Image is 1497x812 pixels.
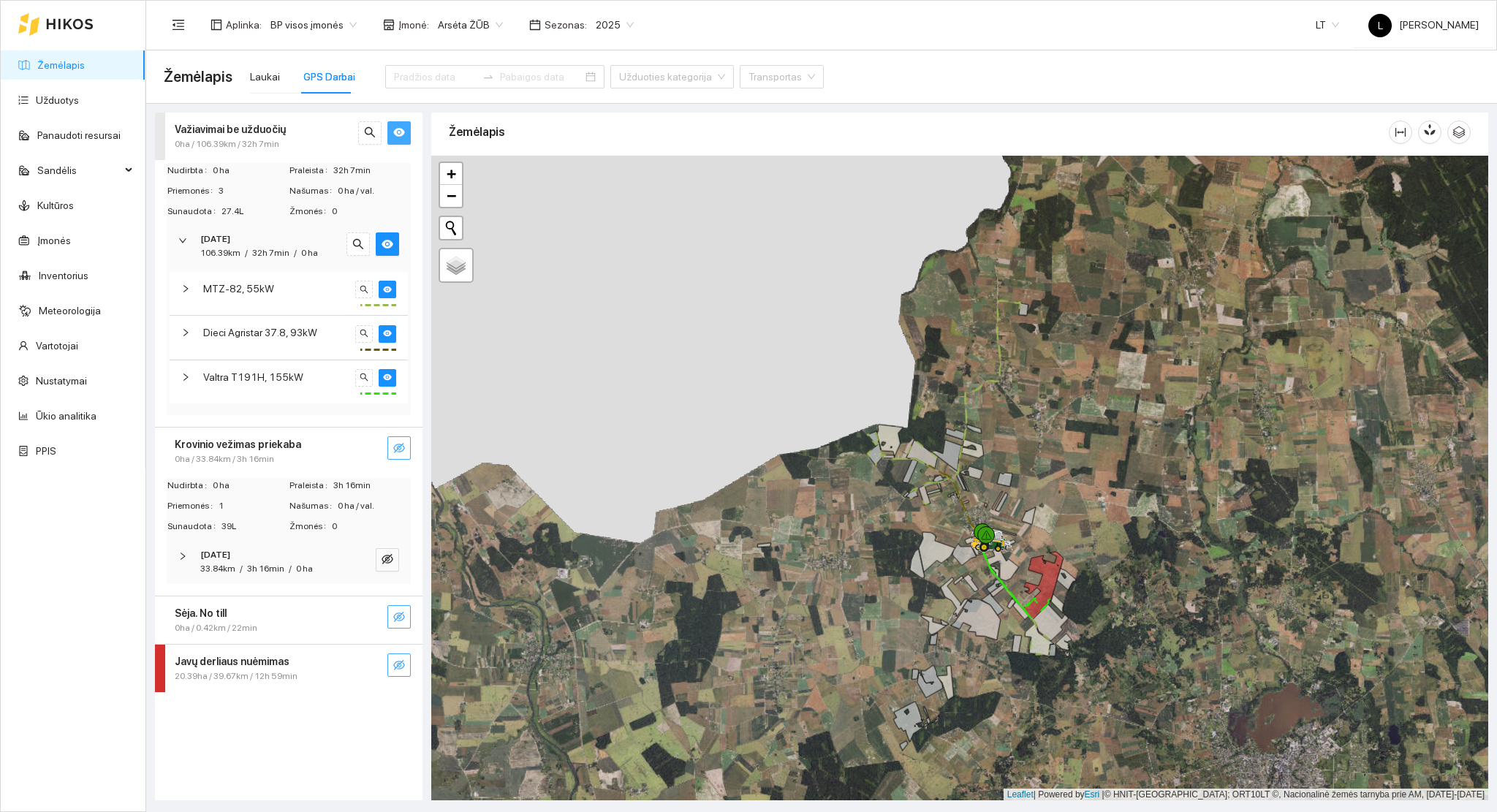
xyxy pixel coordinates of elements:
input: Pabaigos data [500,69,583,85]
div: | Powered by © HNIT-[GEOGRAPHIC_DATA]; ORT10LT ©, Nacionalinė žemės tarnyba prie AM, [DATE]-[DATE] [1004,789,1488,801]
span: Priemonės [167,184,219,198]
a: Leaflet [1007,789,1034,800]
div: Dieci Agristar 37.8, 93kWsearcheye [170,316,408,359]
button: search [358,121,382,145]
div: Valtra T191H, 155kWsearcheye [170,360,408,403]
span: Priemonės [167,499,219,513]
span: BP visos įmonės [270,14,357,36]
span: 1 [219,499,288,513]
span: 39L [221,520,288,534]
span: 0 [332,205,410,219]
button: eye-invisible [387,605,411,629]
span: search [360,373,368,383]
span: Arsėta ŽŪB [438,14,503,36]
span: | [1102,789,1104,800]
span: 0 ha / val. [338,184,410,198]
a: Ūkio analitika [36,410,96,422]
div: [DATE]33.84km/3h 16min/0 haeye-invisible [167,539,411,585]
button: eye [379,325,396,343]
strong: Javų derliaus nuėmimas [175,656,289,667]
span: Žemėlapis [164,65,232,88]
span: 0 ha [296,564,313,574]
strong: [DATE] [200,234,230,244]
span: right [181,328,190,337]
a: Įmonės [37,235,71,246]
span: eye [383,285,392,295]
span: Našumas [289,499,338,513]
a: Esri [1085,789,1100,800]
span: eye-invisible [393,659,405,673]
button: eye [387,121,411,145]
span: eye-invisible [393,611,405,625]
span: eye [382,238,393,252]
span: Valtra T191H, 155kW [203,369,303,385]
a: Panaudoti resursai [37,129,121,141]
span: 3h 16min [333,479,410,493]
div: GPS Darbai [303,69,355,85]
span: menu-fold [172,18,185,31]
button: eye-invisible [376,548,399,572]
a: Užduotys [36,94,79,106]
span: right [181,373,190,382]
a: Zoom out [440,185,462,207]
div: Krovinio vežimas priekaba0ha / 33.84km / 3h 16mineye-invisible [155,428,422,475]
span: / [294,248,297,258]
a: Žemėlapis [37,59,85,71]
span: 3h 16min [247,564,284,574]
span: shop [383,19,395,31]
span: 0 ha [213,164,288,178]
span: search [364,126,376,140]
span: − [447,186,456,205]
button: menu-fold [164,10,193,39]
span: 32h 7min [252,248,289,258]
span: Žmonės [289,520,332,534]
a: Layers [440,249,472,281]
span: Sandėlis [37,156,121,185]
div: Laukai [250,69,280,85]
span: 32h 7min [333,164,410,178]
span: Aplinka : [226,17,262,33]
span: eye [393,126,405,140]
a: Nustatymai [36,375,87,387]
span: L [1378,14,1383,37]
span: Sezonas : [545,17,587,33]
span: Nudirbta [167,479,213,493]
span: 0ha / 0.42km / 22min [175,621,257,635]
span: Našumas [289,184,338,198]
span: 20.39ha / 39.67km / 12h 59min [175,669,297,683]
button: search [355,281,373,298]
span: Žmonės [289,205,332,219]
button: eye-invisible [387,653,411,677]
div: Važiavimai be užduočių0ha / 106.39km / 32h 7minsearcheye [155,113,422,160]
span: / [289,564,292,574]
a: PPIS [36,445,56,457]
span: Praleista [289,479,333,493]
span: 0ha / 106.39km / 32h 7min [175,137,279,151]
strong: Krovinio vežimas priekaba [175,439,301,450]
span: search [352,238,364,252]
div: [DATE]106.39km/32h 7min/0 hasearcheye [167,224,411,269]
strong: Važiavimai be užduočių [175,124,286,135]
span: LT [1316,14,1339,36]
span: Praleista [289,164,333,178]
a: Kultūros [37,200,74,211]
a: Zoom in [440,163,462,185]
div: MTZ-82, 55kWsearcheye [170,272,408,315]
span: eye [383,329,392,339]
span: 2025 [596,14,634,36]
span: Sunaudota [167,520,221,534]
span: calendar [529,19,541,31]
span: 3 [219,184,288,198]
span: right [178,552,187,561]
span: search [360,285,368,295]
span: 0 ha [301,248,318,258]
span: swap-right [482,71,494,83]
span: Sunaudota [167,205,221,219]
span: 0 ha [213,479,288,493]
button: search [355,369,373,387]
span: Įmonė : [398,17,429,33]
span: layout [211,19,222,31]
span: MTZ-82, 55kW [203,281,274,297]
button: Initiate a new search [440,217,462,239]
span: 27.4L [221,205,288,219]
